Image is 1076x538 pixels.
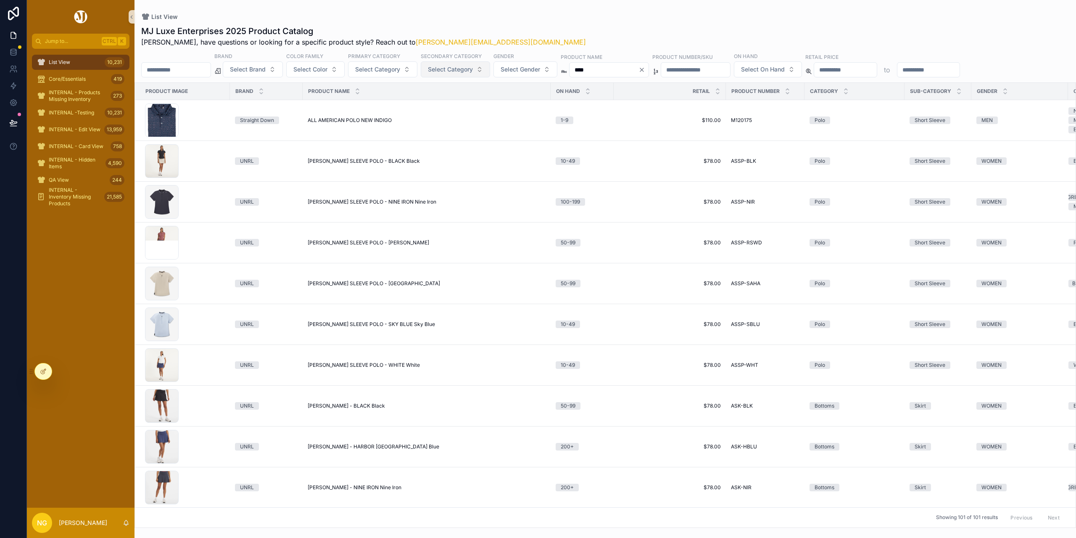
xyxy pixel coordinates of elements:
[810,361,899,369] a: Polo
[235,443,298,451] a: UNRL
[815,402,834,410] div: Bottoms
[308,280,546,287] a: [PERSON_NAME] SLEEVE POLO - [GEOGRAPHIC_DATA]
[638,66,649,73] button: Clear
[805,53,839,61] label: Retail Price
[27,49,134,215] div: scrollable content
[910,280,966,287] a: Short Sleeve
[910,198,966,206] a: Short Sleeve
[731,158,756,164] span: ASSP-BLK
[308,158,420,164] span: [PERSON_NAME] SLEEVE POLO - BLACK Black
[556,280,609,287] a: 50-99
[910,402,966,410] a: Skirt
[32,72,129,87] a: Core/Essentials419
[308,88,350,95] span: Product Name
[49,89,107,103] span: INTERNAL - Products Missing Inventory
[308,280,440,287] span: [PERSON_NAME] SLEEVE POLO - [GEOGRAPHIC_DATA]
[428,65,473,74] span: Select Category
[976,361,1063,369] a: WOMEN
[240,443,254,451] div: UNRL
[416,38,586,46] a: [PERSON_NAME][EMAIL_ADDRESS][DOMAIN_NAME]
[49,76,86,82] span: Core/Essentials
[556,117,609,124] a: 1-9
[731,239,762,246] span: ASSP-RSWD
[45,38,98,45] span: Jump to...
[884,65,890,75] p: to
[561,239,575,246] div: 50-99
[976,157,1063,165] a: WOMEN
[810,88,838,95] span: Category
[561,280,575,287] div: 50-99
[49,177,69,183] span: QA View
[240,361,254,369] div: UNRL
[976,117,1063,124] a: MEN
[619,362,721,368] a: $78.00
[734,52,758,60] label: On Hand
[910,239,966,246] a: Short Sleeve
[308,239,546,246] a: [PERSON_NAME] SLEEVE POLO - [PERSON_NAME]
[561,117,568,124] div: 1-9
[976,280,1063,287] a: WOMEN
[556,484,609,491] a: 200+
[731,443,757,450] span: ASK-HBLU
[619,280,721,287] a: $78.00
[308,199,546,205] a: [PERSON_NAME] SLEEVE POLO - NINE IRON Nine Iron
[235,361,298,369] a: UNRL
[815,280,825,287] div: Polo
[731,117,752,124] span: M120175
[240,321,254,328] div: UNRL
[308,484,546,491] a: [PERSON_NAME] - NINE IRON Nine Iron
[981,198,1002,206] div: WOMEN
[731,199,799,205] a: ASSP-NIR
[810,321,899,328] a: Polo
[561,157,575,165] div: 10-49
[556,198,609,206] a: 100-199
[240,239,254,246] div: UNRL
[111,91,124,101] div: 273
[693,88,710,95] span: Retail
[915,361,945,369] div: Short Sleeve
[235,484,298,491] a: UNRL
[619,239,721,246] a: $78.00
[308,403,546,409] a: [PERSON_NAME] - BLACK Black
[151,13,178,21] span: List View
[731,321,760,328] span: ASSP-SBLU
[915,443,926,451] div: Skirt
[731,158,799,164] a: ASSP-BLK
[308,443,546,450] a: [PERSON_NAME] - HARBOR [GEOGRAPHIC_DATA] Blue
[308,158,546,164] a: [PERSON_NAME] SLEEVE POLO - BLACK Black
[810,198,899,206] a: Polo
[102,37,117,45] span: Ctrl
[815,443,834,451] div: Bottoms
[493,61,557,77] button: Select Button
[141,13,178,21] a: List View
[556,361,609,369] a: 10-49
[741,65,785,74] span: Select On Hand
[731,403,753,409] span: ASK-BLK
[308,117,392,124] span: ALL AMERICAN POLO NEW INDIGO
[810,280,899,287] a: Polo
[981,361,1002,369] div: WOMEN
[293,65,327,74] span: Select Color
[810,484,899,491] a: Bottoms
[308,239,429,246] span: [PERSON_NAME] SLEEVE POLO - [PERSON_NAME]
[910,117,966,124] a: Short Sleeve
[49,109,94,116] span: INTERNAL -Testing
[976,443,1063,451] a: WOMEN
[810,443,899,451] a: Bottoms
[49,156,102,170] span: INTERNAL - Hidden Items
[976,402,1063,410] a: WOMEN
[308,403,385,409] span: [PERSON_NAME] - BLACK Black
[619,443,721,450] a: $78.00
[240,280,254,287] div: UNRL
[214,52,232,60] label: Brand
[556,88,580,95] span: On Hand
[976,321,1063,328] a: WOMEN
[240,157,254,165] div: UNRL
[910,361,966,369] a: Short Sleeve
[235,321,298,328] a: UNRL
[981,280,1002,287] div: WOMEN
[355,65,400,74] span: Select Category
[731,362,799,368] a: ASSP-WHT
